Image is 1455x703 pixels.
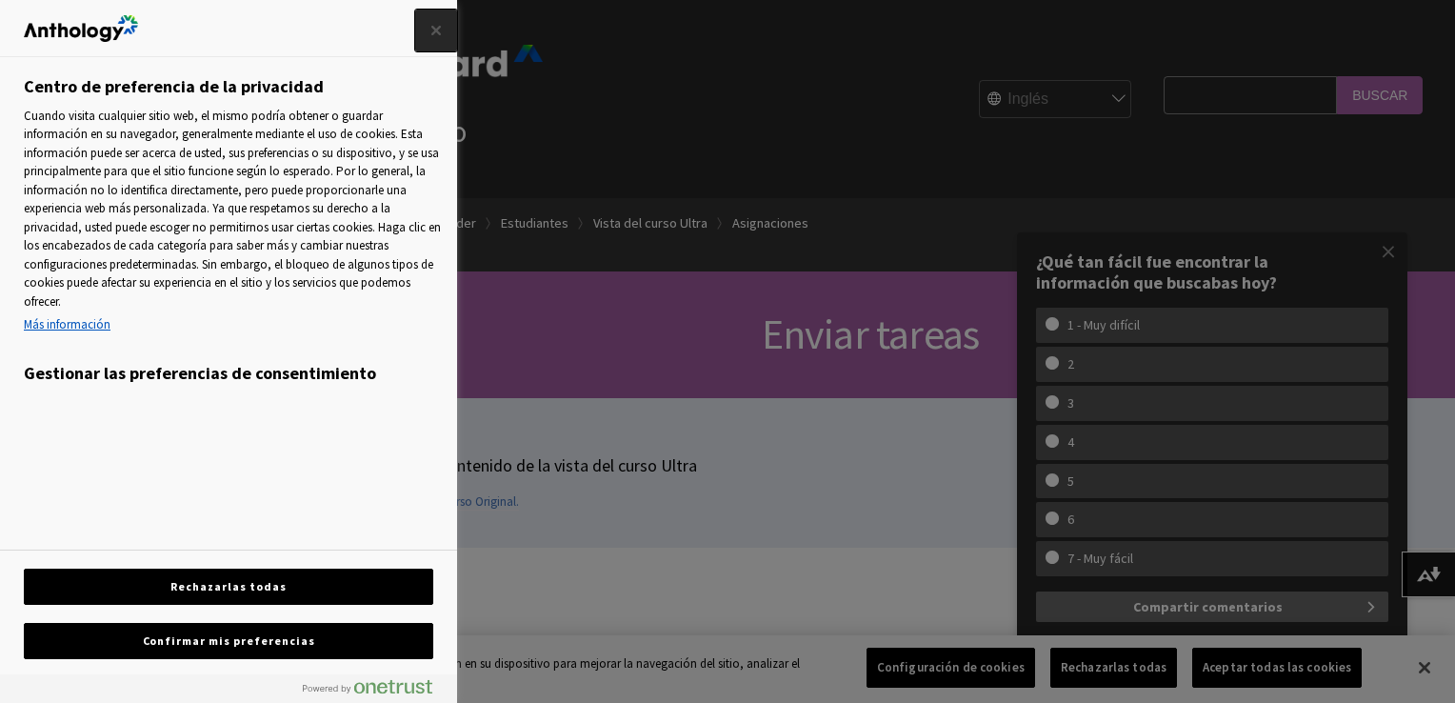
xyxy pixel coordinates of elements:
[24,108,441,310] font: Cuando visita cualquier sitio web, el mismo podría obtener o guardar información en su navegador,...
[303,679,432,694] img: Powered by OneTrust Se abre en una nueva pestaña
[303,679,448,703] a: Powered by OneTrust Se abre en una nueva pestaña
[24,10,138,48] div: Logotipo de la empresa
[24,623,433,659] button: Confirmar mis preferencias
[415,10,457,51] button: Cerrar
[24,315,441,334] a: Más información sobre su privacidad, se abre en una nueva pestaña
[24,569,433,605] button: Rechazarlas todas
[24,76,324,97] h2: Centro de preferencia de la privacidad
[24,15,138,42] img: Logotipo de la empresa
[24,363,441,393] h3: Gestionar las preferencias de consentimiento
